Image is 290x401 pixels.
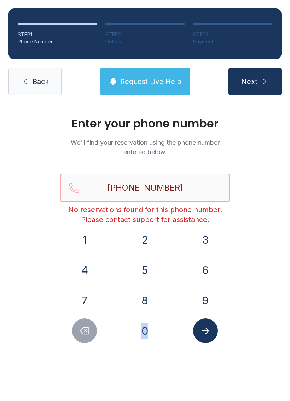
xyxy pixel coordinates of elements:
button: 0 [133,318,157,343]
button: Delete number [72,318,97,343]
input: Reservation phone number [60,174,230,202]
button: 6 [193,258,218,282]
div: No reservations found for this phone number. Please contact support for assistance. [60,205,230,225]
button: 1 [72,227,97,252]
div: Details [105,38,185,45]
span: Next [241,77,257,86]
button: 2 [133,227,157,252]
div: STEP 1 [18,31,97,38]
p: We'll find your reservation using the phone number entered below. [60,138,230,157]
h1: Enter your phone number [60,118,230,129]
button: 9 [193,288,218,313]
button: 7 [72,288,97,313]
button: 5 [133,258,157,282]
button: Submit lookup form [193,318,218,343]
div: STEP 3 [193,31,272,38]
div: Payment [193,38,272,45]
div: STEP 2 [105,31,185,38]
button: 3 [193,227,218,252]
span: Request Live Help [120,77,181,86]
button: 8 [133,288,157,313]
span: Back [33,77,49,86]
div: Phone Number [18,38,97,45]
button: 4 [72,258,97,282]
